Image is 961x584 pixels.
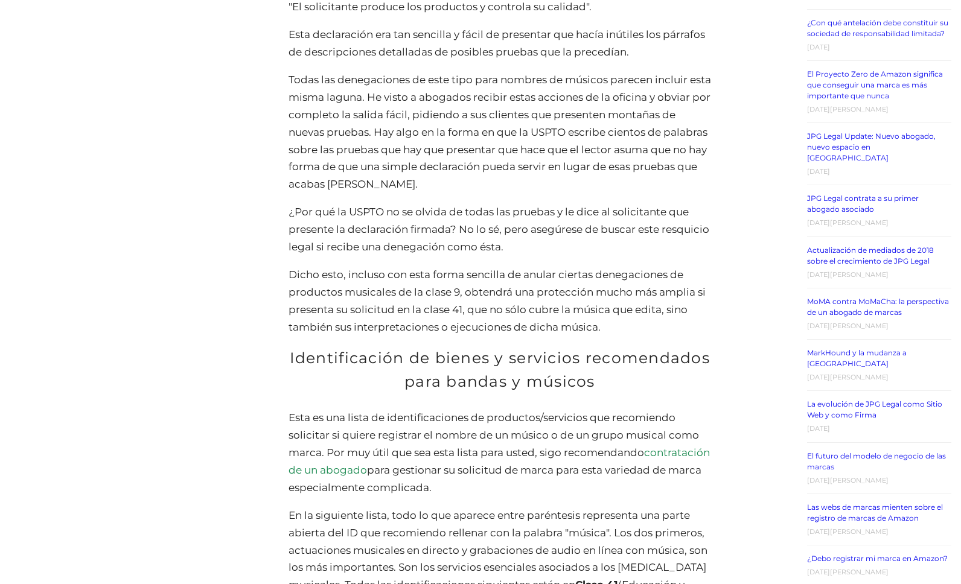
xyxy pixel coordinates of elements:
[289,71,711,193] p: Todas las denegaciones de este tipo para nombres de músicos parecen incluir esta misma laguna. He...
[807,297,949,317] a: MoMA contra MoMaCha: la perspectiva de un abogado de marcas
[807,132,936,162] a: JPG Legal Update: Nuevo abogado, nuevo espacio en [GEOGRAPHIC_DATA]
[807,348,907,368] a: MarkHound y la mudanza a [GEOGRAPHIC_DATA]
[807,527,889,536] time: [DATE][PERSON_NAME]
[289,266,711,336] p: Dicho esto, incluso con esta forma sencilla de anular ciertas denegaciones de productos musicales...
[807,246,934,265] a: Actualización de mediados de 2018 sobre el crecimiento de JPG Legal
[807,554,948,563] a: ¿Debo registrar mi marca en Amazon?
[289,446,710,476] a: contratación de un abogado
[807,451,946,471] a: El futuro del modelo de negocio de las marcas
[807,322,889,330] time: [DATE][PERSON_NAME]
[289,203,711,256] p: ¿Por qué la USPTO no se olvida de todas las pruebas y le dice al solicitante que presente la decl...
[807,270,889,279] time: [DATE][PERSON_NAME]
[807,105,889,113] time: [DATE][PERSON_NAME]
[807,476,889,484] time: [DATE][PERSON_NAME]
[807,373,889,381] time: [DATE][PERSON_NAME]
[807,194,919,214] a: JPG Legal contrata a su primer abogado asociado
[807,503,943,522] a: Las webs de marcas mienten sobre el registro de marcas de Amazon
[289,346,711,395] h2: Identificación de bienes y servicios recomendados para bandas y músicos
[807,167,830,176] time: [DATE]
[289,26,711,61] p: Esta declaración era tan sencilla y fácil de presentar que hacía inútiles los párrafos de descrip...
[807,43,830,51] time: [DATE]
[807,218,889,227] time: [DATE][PERSON_NAME]
[807,424,830,433] time: [DATE]
[807,399,942,419] a: La evolución de JPG Legal como Sitio Web y como Firma
[807,69,943,100] a: El Proyecto Zero de Amazon significa que conseguir una marca es más importante que nunca
[289,409,711,497] p: Esta es una lista de identificaciones de productos/servicios que recomiendo solicitar si quiere r...
[807,18,948,38] a: ¿Con qué antelación debe constituir su sociedad de responsabilidad limitada?
[807,568,889,576] time: [DATE][PERSON_NAME]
